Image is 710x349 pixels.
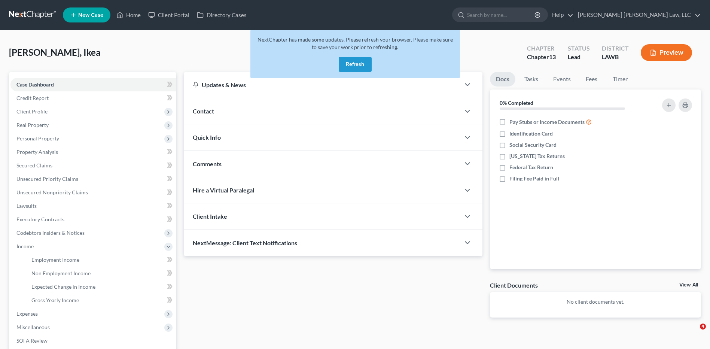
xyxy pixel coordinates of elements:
a: Client Portal [144,8,193,22]
a: Fees [580,72,604,87]
a: [PERSON_NAME] [PERSON_NAME] Law, LLC [574,8,701,22]
span: [US_STATE] Tax Returns [509,152,565,160]
div: Chapter [527,53,556,61]
span: Executory Contracts [16,216,64,222]
span: Contact [193,107,214,115]
span: 4 [700,324,706,330]
a: Credit Report [10,91,176,105]
span: Gross Yearly Income [31,297,79,303]
span: Client Intake [193,213,227,220]
span: Case Dashboard [16,81,54,88]
span: Credit Report [16,95,49,101]
span: Pay Stubs or Income Documents [509,118,585,126]
span: Hire a Virtual Paralegal [193,186,254,194]
div: Status [568,44,590,53]
span: Unsecured Nonpriority Claims [16,189,88,195]
a: Directory Cases [193,8,250,22]
span: SOFA Review [16,337,48,344]
div: District [602,44,629,53]
a: Docs [490,72,515,87]
a: Expected Change in Income [25,280,176,294]
a: Non Employment Income [25,267,176,280]
div: Chapter [527,44,556,53]
a: SOFA Review [10,334,176,348]
span: Filing Fee Paid in Full [509,175,559,182]
a: Property Analysis [10,145,176,159]
span: [PERSON_NAME], Ikea [9,47,101,58]
span: NextMessage: Client Text Notifications [193,239,297,246]
span: NextChapter has made some updates. Please refresh your browser. Please make sure to save your wor... [258,36,453,50]
span: Real Property [16,122,49,128]
span: Identification Card [509,130,553,137]
span: Quick Info [193,134,221,141]
a: Help [548,8,573,22]
a: Home [113,8,144,22]
span: Unsecured Priority Claims [16,176,78,182]
a: Events [547,72,577,87]
span: 13 [549,53,556,60]
a: Timer [607,72,634,87]
span: Miscellaneous [16,324,50,330]
strong: 0% Completed [500,100,533,106]
a: Gross Yearly Income [25,294,176,307]
span: Expenses [16,310,38,317]
button: Preview [641,44,692,61]
a: View All [679,282,698,288]
a: Tasks [518,72,544,87]
span: Expected Change in Income [31,283,95,290]
div: Updates & News [193,81,451,89]
p: No client documents yet. [496,298,695,306]
span: Property Analysis [16,149,58,155]
span: Personal Property [16,135,59,142]
a: Executory Contracts [10,213,176,226]
iframe: Intercom live chat [685,324,703,342]
span: New Case [78,12,103,18]
a: Unsecured Priority Claims [10,172,176,186]
span: Federal Tax Return [509,164,553,171]
span: Non Employment Income [31,270,91,276]
button: Refresh [339,57,372,72]
span: Income [16,243,34,249]
span: Employment Income [31,257,79,263]
div: LAWB [602,53,629,61]
a: Secured Claims [10,159,176,172]
span: Client Profile [16,108,48,115]
span: Codebtors Insiders & Notices [16,230,85,236]
span: Lawsuits [16,203,37,209]
a: Employment Income [25,253,176,267]
div: Client Documents [490,281,538,289]
a: Unsecured Nonpriority Claims [10,186,176,199]
a: Case Dashboard [10,78,176,91]
div: Lead [568,53,590,61]
span: Social Security Card [509,141,557,149]
a: Lawsuits [10,199,176,213]
span: Comments [193,160,222,167]
input: Search by name... [467,8,536,22]
span: Secured Claims [16,162,52,169]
